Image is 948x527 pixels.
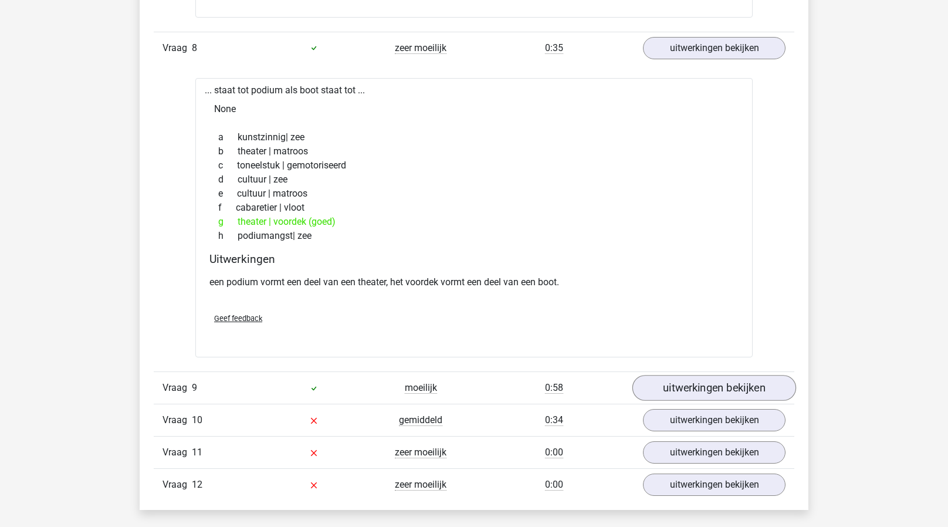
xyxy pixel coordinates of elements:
span: 0:35 [545,42,563,54]
div: theater | voordek (goed) [209,215,739,229]
p: een podium vormt een deel van een theater, het voordek vormt een deel van een boot. [209,275,739,289]
span: zeer moeilijk [395,42,446,54]
span: Vraag [162,445,192,460]
span: f [218,201,236,215]
div: kunstzinnig| zee [209,130,739,144]
span: 0:00 [545,447,563,458]
div: cabaretier | vloot [209,201,739,215]
span: Vraag [162,413,192,427]
span: a [218,130,238,144]
span: Vraag [162,41,192,55]
span: zeer moeilijk [395,447,446,458]
a: uitwerkingen bekijken [643,37,786,59]
div: cultuur | zee [209,173,739,187]
span: e [218,187,237,201]
h4: Uitwerkingen [209,252,739,266]
span: 9 [192,382,197,393]
span: d [218,173,238,187]
span: 8 [192,42,197,53]
span: b [218,144,238,158]
span: h [218,229,238,243]
div: None [205,97,743,121]
span: g [218,215,238,229]
span: gemiddeld [399,414,442,426]
div: cultuur | matroos [209,187,739,201]
span: 11 [192,447,202,458]
div: toneelstuk | gemotoriseerd [209,158,739,173]
div: ... staat tot podium als boot staat tot ... [195,78,753,357]
span: 12 [192,479,202,490]
a: uitwerkingen bekijken [632,375,796,401]
span: Vraag [162,478,192,492]
span: 0:34 [545,414,563,426]
span: 0:58 [545,382,563,394]
a: uitwerkingen bekijken [643,441,786,464]
a: uitwerkingen bekijken [643,409,786,431]
span: Geef feedback [214,314,262,323]
span: 10 [192,414,202,425]
a: uitwerkingen bekijken [643,474,786,496]
div: podiumangst| zee [209,229,739,243]
div: theater | matroos [209,144,739,158]
span: zeer moeilijk [395,479,446,491]
span: Vraag [162,381,192,395]
span: 0:00 [545,479,563,491]
span: moeilijk [405,382,437,394]
span: c [218,158,237,173]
